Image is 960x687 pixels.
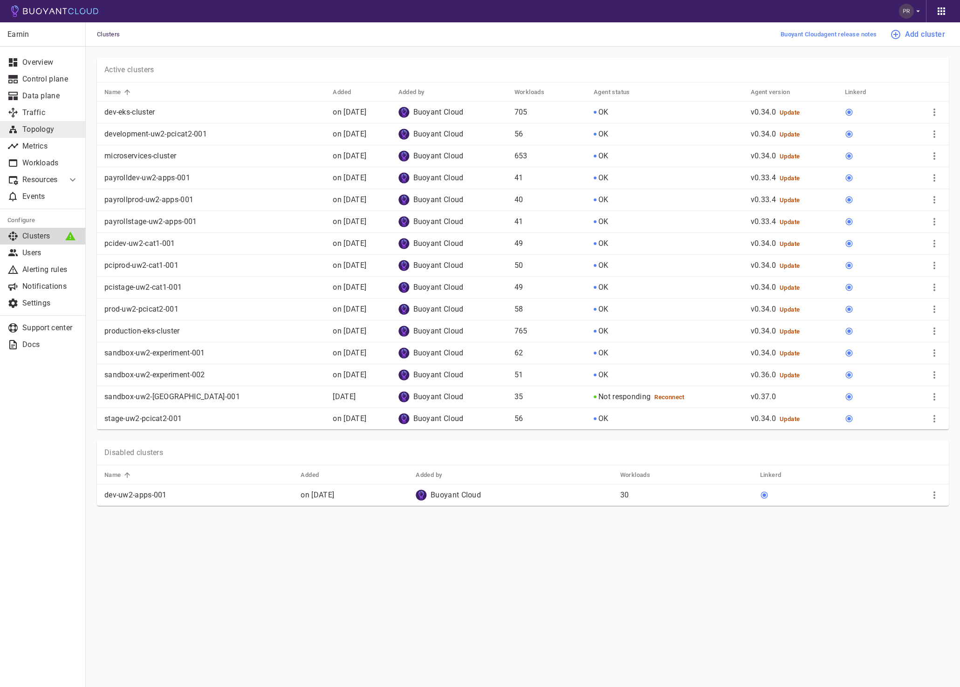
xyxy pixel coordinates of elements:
[416,490,613,501] div: Buoyant Cloud
[927,324,941,338] button: More
[398,347,507,359] div: Buoyant Cloud
[301,490,334,499] relative-time: on [DATE]
[413,261,464,270] p: Buoyant Cloud
[751,283,837,292] p: v0.34.0
[751,108,837,117] p: v0.34.0
[398,216,507,227] div: Buoyant Cloud
[751,370,837,380] p: v0.36.0
[333,173,366,182] relative-time: on [DATE]
[780,109,800,116] span: Update
[751,173,837,183] p: v0.33.4
[398,304,507,315] div: Buoyant Cloud
[333,129,366,138] span: Tue, 20 Aug 2024 23:30:54 EDT / Wed, 21 Aug 2024 03:30:54 UTC
[333,217,366,226] span: Thu, 17 Apr 2025 20:18:36 EDT / Fri, 18 Apr 2025 00:18:36 UTC
[594,88,642,96] span: Agent status
[104,283,325,292] p: pcistage-uw2-cat1-001
[620,490,753,500] p: 30
[927,258,941,272] button: More
[333,261,366,270] relative-time: on [DATE]
[301,490,334,499] span: Wed, 21 May 2025 13:06:25 EDT / Wed, 21 May 2025 17:06:25 UTC
[104,448,163,457] p: Disabled clusters
[514,348,586,358] p: 62
[22,175,60,184] p: Resources
[398,194,507,205] div: Buoyant Cloud
[598,370,609,379] span: [object Object]
[398,88,425,96] h5: Added by
[398,282,507,293] div: Buoyant Cloud
[751,195,837,204] p: v0.33.4
[751,392,837,401] p: v0.37.0
[104,471,133,479] span: Name
[927,346,941,360] button: More
[927,368,941,382] button: More
[927,105,941,119] button: More
[514,261,586,270] p: 50
[514,195,586,204] p: 40
[598,239,609,248] span: [object Object]
[598,173,609,182] span: [object Object]
[104,108,325,117] p: dev-eks-cluster
[514,283,586,292] p: 49
[751,261,837,270] p: v0.34.0
[333,348,366,357] relative-time: on [DATE]
[751,88,802,96] span: Agent version
[333,392,356,401] relative-time: [DATE]
[333,326,366,335] span: Tue, 11 Jul 2023 11:33:48 EDT / Tue, 11 Jul 2023 15:33:48 UTC
[398,369,507,381] div: Buoyant Cloud
[398,260,507,271] div: Buoyant Cloud
[104,173,325,183] p: payrolldev-uw2-apps-001
[398,238,507,249] div: Buoyant Cloud
[22,340,78,349] p: Docs
[413,217,464,226] p: Buoyant Cloud
[104,305,325,314] p: prod-uw2-pcicat2-001
[333,326,366,335] relative-time: on [DATE]
[333,239,366,248] span: Fri, 14 Apr 2023 21:38:15 EDT / Sat, 15 Apr 2023 01:38:15 UTC
[413,305,464,314] p: Buoyant Cloud
[398,326,507,337] div: Buoyant Cloud
[598,151,609,160] span: [object Object]
[413,151,464,161] p: Buoyant Cloud
[780,240,800,247] span: Update
[598,392,651,401] span: [object Object]
[22,108,78,117] p: Traffic
[413,283,464,292] p: Buoyant Cloud
[22,125,78,134] p: Topology
[751,217,837,226] p: v0.33.4
[333,370,366,379] relative-time: on [DATE]
[845,88,866,96] h5: Linkerd
[333,108,366,116] span: Thu, 08 Jun 2023 13:12:25 EDT / Thu, 08 Jun 2023 17:12:25 UTC
[514,370,586,380] p: 51
[333,392,356,401] span: Fri, 15 Aug 2025 08:20:20 EDT / Fri, 15 Aug 2025 12:20:20 UTC
[104,490,293,500] p: dev-uw2-apps-001
[780,284,800,291] span: Update
[598,305,609,313] span: [object Object]
[22,75,78,84] p: Control plane
[398,391,507,402] div: Buoyant Cloud
[751,414,837,423] p: v0.34.0
[751,305,837,314] p: v0.34.0
[22,231,78,241] p: Clusters
[333,129,366,138] relative-time: on [DATE]
[777,27,881,41] button: Buoyant Cloudagent release notes
[780,328,800,335] span: Update
[333,195,366,204] relative-time: on [DATE]
[104,348,325,358] p: sandbox-uw2-experiment-001
[780,262,800,269] span: Update
[413,108,464,117] p: Buoyant Cloud
[398,88,437,96] span: Added by
[333,195,366,204] span: Wed, 30 Apr 2025 15:11:59 EDT / Wed, 30 Apr 2025 19:11:59 UTC
[598,108,609,116] span: [object Object]
[333,261,366,270] span: Tue, 13 Jun 2023 21:47:26 EDT / Wed, 14 Jun 2023 01:47:26 UTC
[620,471,663,479] span: Workloads
[333,239,366,248] relative-time: on [DATE]
[333,151,366,160] span: Tue, 20 Jun 2023 14:52:59 EDT / Tue, 20 Jun 2023 18:52:59 UTC
[104,195,325,204] p: payrollprod-uw2-apps-001
[927,488,941,502] button: More
[22,282,78,291] p: Notifications
[22,58,78,67] p: Overview
[514,88,557,96] span: Workloads
[22,192,78,201] p: Events
[398,413,507,424] div: Buoyant Cloud
[104,88,121,96] h5: Name
[514,151,586,161] p: 653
